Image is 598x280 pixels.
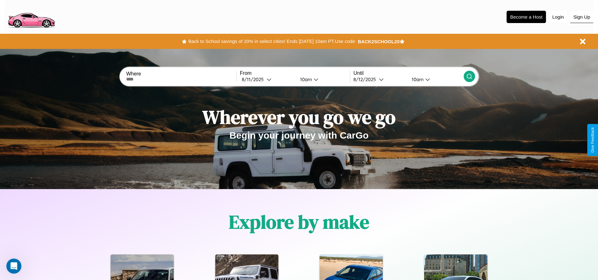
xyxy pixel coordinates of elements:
button: Become a Host [507,11,546,23]
button: 10am [295,76,350,83]
h1: Explore by make [229,209,369,235]
iframe: Intercom live chat [6,259,21,274]
div: 10am [409,76,425,82]
b: BACK2SCHOOL20 [358,39,400,44]
button: 8/11/2025 [240,76,295,83]
label: Until [353,70,463,76]
button: 10am [407,76,464,83]
div: 10am [297,76,314,82]
button: Login [549,11,567,23]
div: 8 / 12 / 2025 [353,76,379,82]
label: From [240,70,350,76]
div: 8 / 11 / 2025 [242,76,267,82]
label: Where [126,71,236,77]
button: Back to School savings of 20% in select cities! Ends [DATE] 10am PT.Use code: [187,37,357,46]
button: Sign Up [570,11,593,23]
div: Give Feedback [590,127,595,153]
img: logo [5,3,58,29]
